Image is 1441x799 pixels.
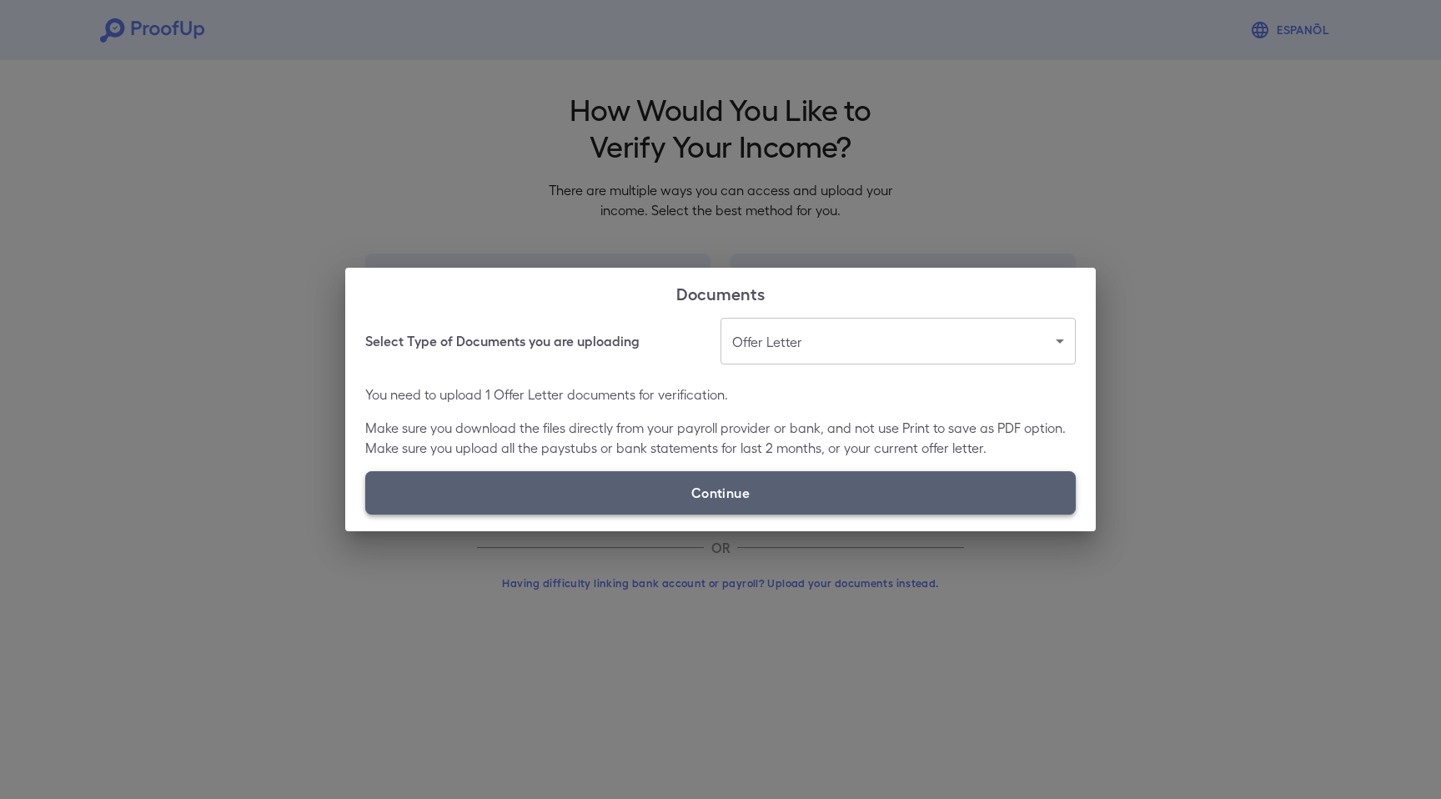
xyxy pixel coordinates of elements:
[365,471,1076,515] label: Continue
[720,318,1076,364] div: Offer Letter
[345,268,1096,318] h2: Documents
[365,418,1076,458] p: Make sure you download the files directly from your payroll provider or bank, and not use Print t...
[365,331,640,351] h6: Select Type of Documents you are uploading
[365,384,1076,405] p: You need to upload 1 Offer Letter documents for verification.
